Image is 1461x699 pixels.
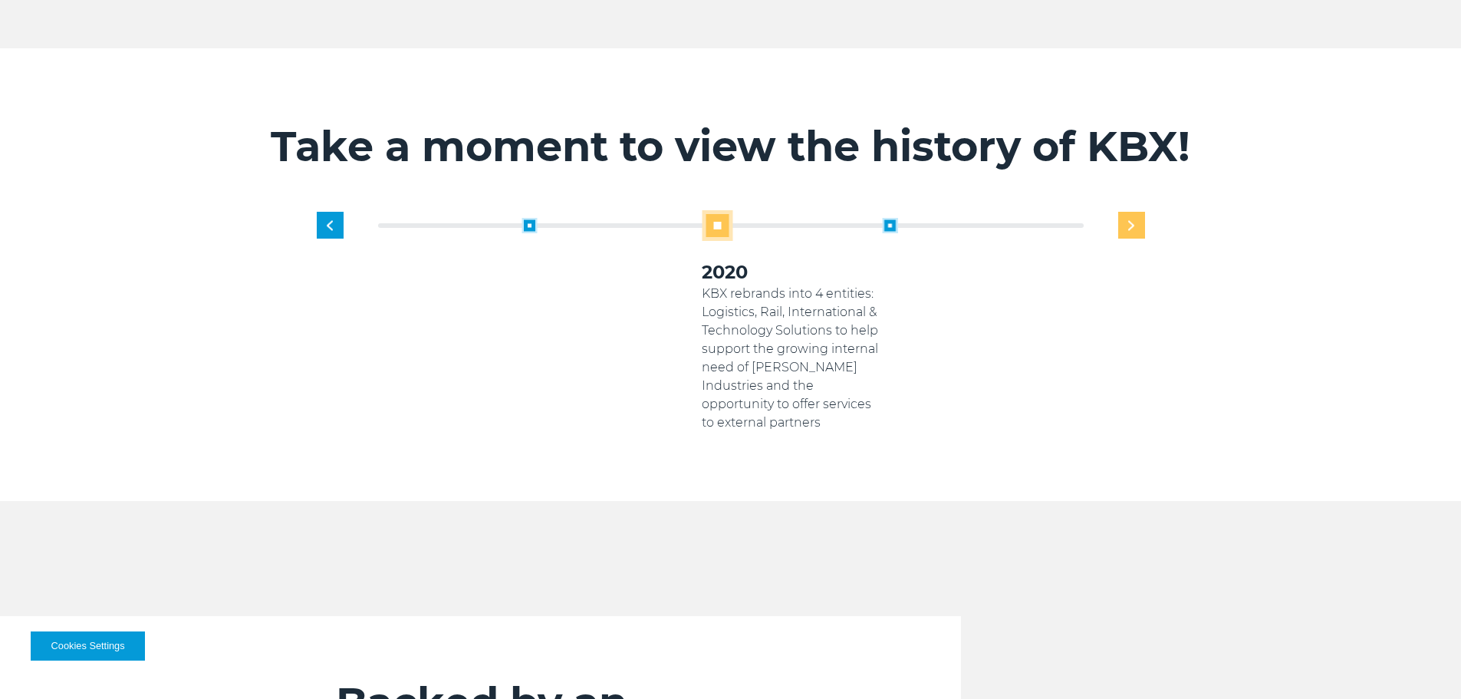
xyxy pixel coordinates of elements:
div: Previous slide [317,212,344,239]
img: next slide [1128,220,1134,230]
h3: 2020 [702,260,882,285]
h2: Take a moment to view the history of KBX! [259,121,1203,172]
img: previous slide [327,220,333,230]
button: Cookies Settings [31,631,145,661]
div: Next slide [1118,212,1145,239]
p: KBX rebrands into 4 entities: Logistics, Rail, International & Technology Solutions to help suppo... [702,285,882,432]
